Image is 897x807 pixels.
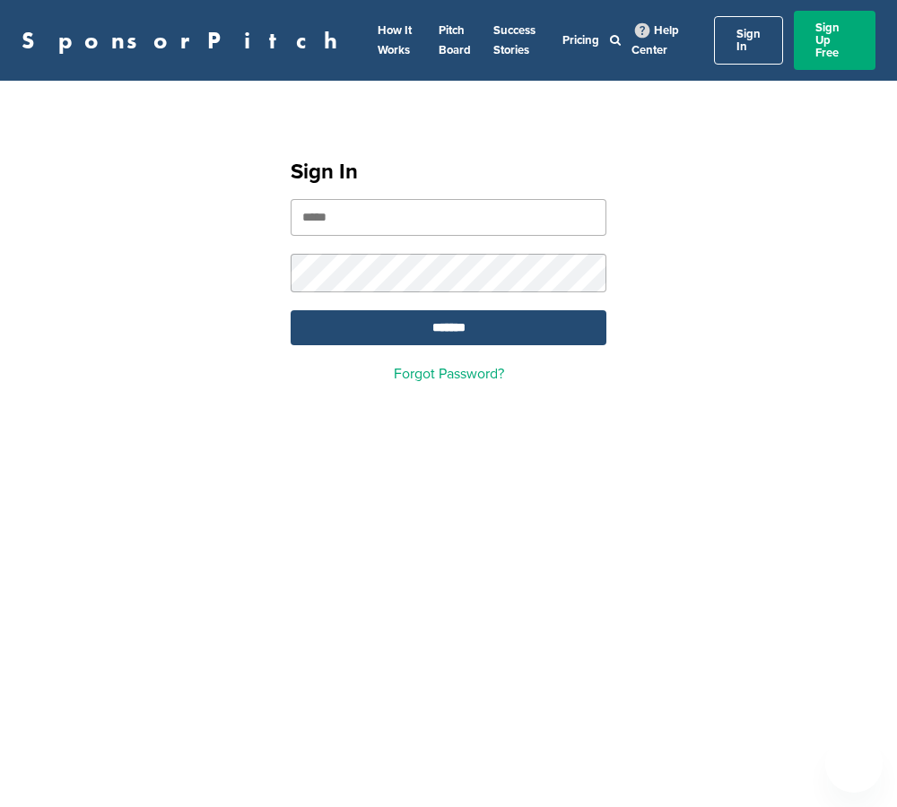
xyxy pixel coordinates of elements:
a: SponsorPitch [22,29,349,52]
a: Pitch Board [439,23,471,57]
a: Help Center [631,20,679,61]
a: Sign In [714,16,783,65]
a: Sign Up Free [794,11,875,70]
a: Pricing [562,33,599,48]
iframe: Button to launch messaging window [825,735,883,793]
a: Success Stories [493,23,536,57]
a: Forgot Password? [394,365,504,383]
a: How It Works [378,23,412,57]
h1: Sign In [291,156,606,188]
